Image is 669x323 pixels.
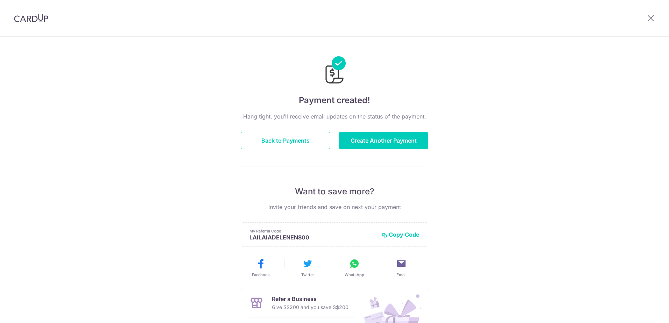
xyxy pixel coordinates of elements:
[272,295,348,303] p: Refer a Business
[301,272,314,278] span: Twitter
[382,231,420,238] button: Copy Code
[381,258,422,278] button: Email
[241,186,428,197] p: Want to save more?
[252,272,270,278] span: Facebook
[241,112,428,121] p: Hang tight, you’ll receive email updates on the status of the payment.
[323,56,346,86] img: Payments
[241,94,428,107] h4: Payment created!
[241,203,428,211] p: Invite your friends and save on next your payment
[339,132,428,149] button: Create Another Payment
[240,258,281,278] button: Facebook
[396,272,407,278] span: Email
[241,132,330,149] button: Back to Payments
[249,228,376,234] p: My Referral Code
[249,234,376,241] p: LAILAIADELENEN800
[14,14,48,22] img: CardUp
[334,258,375,278] button: WhatsApp
[345,272,364,278] span: WhatsApp
[272,303,348,311] p: Give S$200 and you save S$200
[287,258,328,278] button: Twitter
